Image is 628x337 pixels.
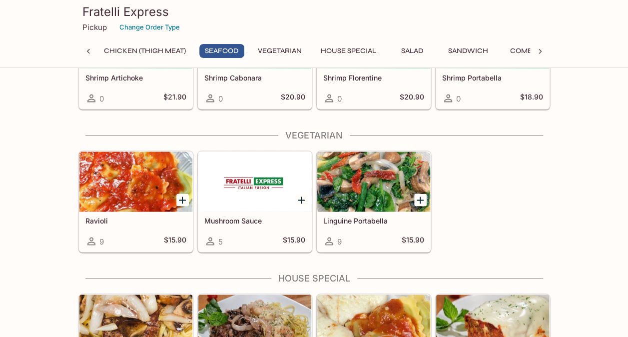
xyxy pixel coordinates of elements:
h5: $15.90 [402,235,424,247]
a: Mushroom Sauce5$15.90 [198,151,312,252]
button: Change Order Type [115,19,184,35]
span: 0 [337,93,342,103]
h5: Shrimp Florentine [323,73,424,81]
button: House Special [315,44,382,58]
a: Linguine Portabella9$15.90 [317,151,431,252]
button: Add Ravioli [176,193,189,206]
h5: $20.90 [400,92,424,104]
h4: House Special [78,272,550,283]
h5: Shrimp Artichoke [85,73,186,81]
div: Mushroom Sauce [198,151,311,211]
button: Combo [502,44,547,58]
div: Ravioli [79,151,192,211]
h3: Fratelli Express [82,4,546,19]
h5: Ravioli [85,216,186,224]
button: Salad [390,44,435,58]
h5: Mushroom Sauce [204,216,305,224]
button: Add Linguine Portabella [414,193,427,206]
span: 0 [218,93,223,103]
span: 5 [218,236,223,246]
div: Linguine Portabella [317,151,430,211]
span: 0 [456,93,461,103]
button: Vegetarian [252,44,307,58]
button: Seafood [199,44,244,58]
h5: $15.90 [164,235,186,247]
a: Ravioli9$15.90 [79,151,193,252]
h5: $15.90 [283,235,305,247]
button: Chicken (Thigh Meat) [98,44,191,58]
span: 9 [99,236,104,246]
h5: Linguine Portabella [323,216,424,224]
span: 9 [337,236,342,246]
span: 0 [99,93,104,103]
h5: Shrimp Portabella [442,73,543,81]
h5: $18.90 [520,92,543,104]
h5: $21.90 [163,92,186,104]
h4: Vegetarian [78,129,550,140]
button: Sandwich [443,44,494,58]
p: Pickup [82,22,107,32]
h5: $20.90 [281,92,305,104]
button: Add Mushroom Sauce [295,193,308,206]
h5: Shrimp Cabonara [204,73,305,81]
